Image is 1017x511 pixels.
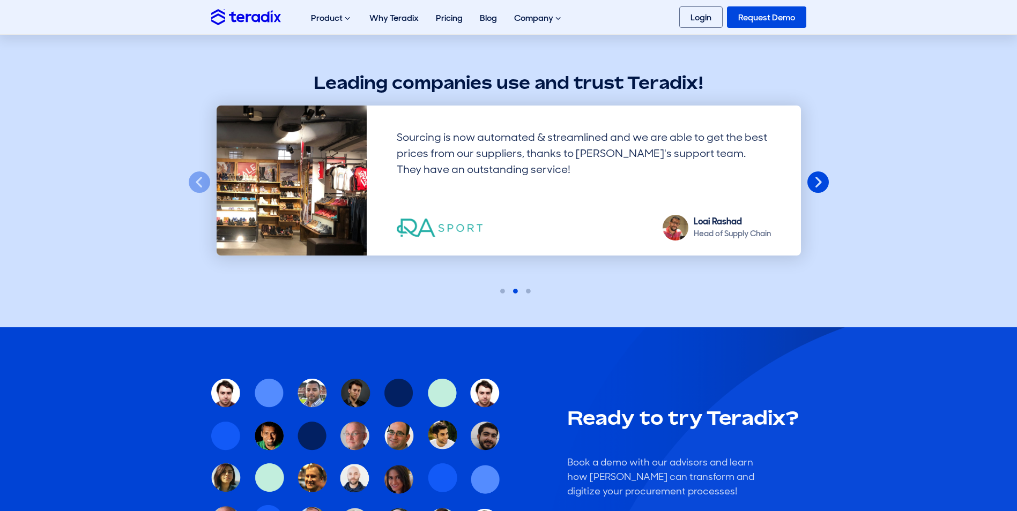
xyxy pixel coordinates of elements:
[946,440,1002,496] iframe: Chatbot
[506,1,571,35] div: Company
[567,405,806,430] h2: Ready to try Teradix?
[427,1,471,35] a: Pricing
[361,1,427,35] a: Why Teradix
[694,228,771,239] div: Head of Supply Chain
[663,215,688,241] img: Loai Rashad
[492,286,500,295] button: 1 of 3
[727,6,806,28] a: Request Demo
[517,286,526,295] button: 3 of 3
[388,121,780,202] div: Sourcing is now automated & streamlined and we are able to get the best prices from our suppliers...
[679,6,723,28] a: Login
[806,171,830,194] button: Next
[211,9,281,25] img: Teradix logo
[567,455,760,499] div: Book a demo with our advisors and learn how [PERSON_NAME] can transform and digitize your procure...
[188,171,211,194] button: Previous
[302,1,361,35] div: Product
[397,219,482,237] img: RA Sport
[211,71,806,95] h2: Leading companies use and trust Teradix!
[504,286,513,295] button: 2 of 3
[471,1,506,35] a: Blog
[694,215,771,228] div: Loai Rashad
